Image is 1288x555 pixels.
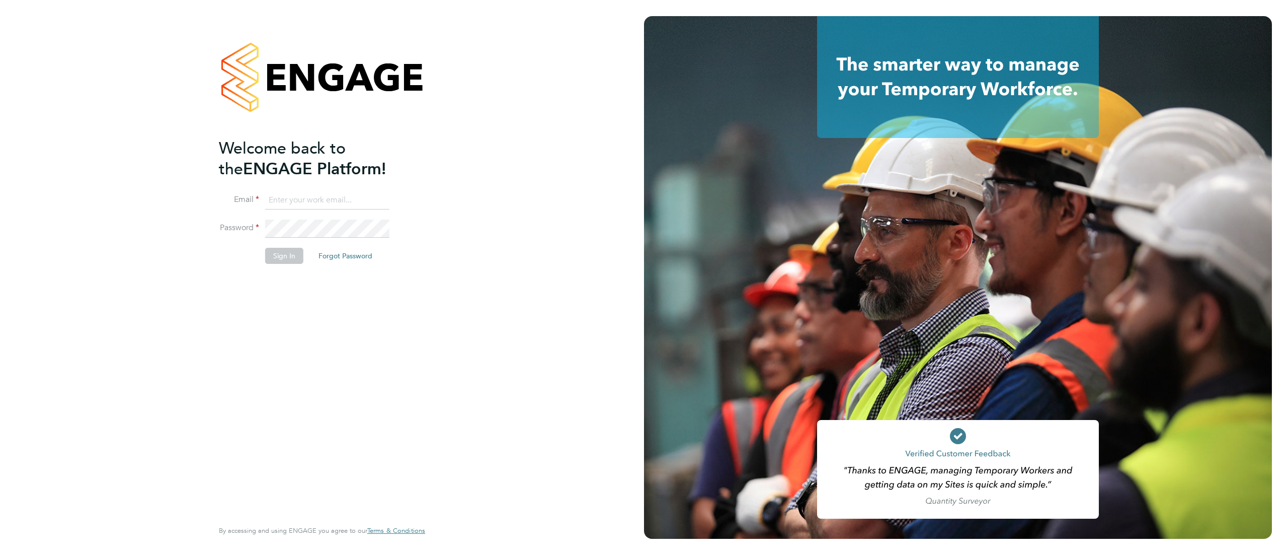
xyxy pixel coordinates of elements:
[219,526,425,535] span: By accessing and using ENGAGE you agree to our
[265,191,389,210] input: Enter your work email...
[310,248,380,264] button: Forgot Password
[219,223,259,233] label: Password
[219,138,415,179] h2: ENGAGE Platform!
[265,248,303,264] button: Sign In
[367,527,425,535] a: Terms & Conditions
[219,138,346,179] span: Welcome back to the
[219,194,259,205] label: Email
